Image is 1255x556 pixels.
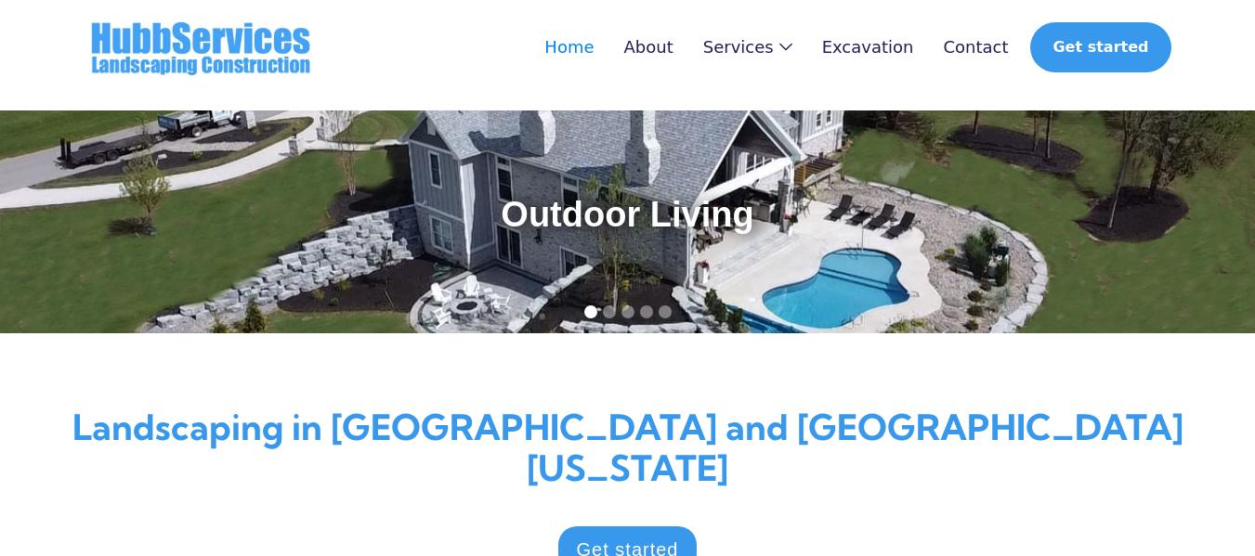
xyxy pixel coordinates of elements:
img: Logo for Hubb Services landscaping in Findlay. [85,14,317,81]
a: About [624,38,673,57]
div: Show slide 3 of 5 [621,305,634,318]
img: Icon Rounded Chevron Dark - BRIX Templates [779,43,792,51]
div: Services [703,38,792,57]
a: Home [544,38,594,57]
a: Get started [1030,22,1170,72]
div: Services [703,38,774,57]
div: Show slide 4 of 5 [640,305,653,318]
div: Show slide 2 of 5 [603,305,616,318]
a: Contact [943,38,1008,57]
div: Show slide 5 of 5 [659,305,672,318]
a: home [85,14,317,81]
div: Show slide 1 of 5 [584,305,597,318]
a: Excavation [822,38,914,57]
div: next slide [1181,110,1255,333]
